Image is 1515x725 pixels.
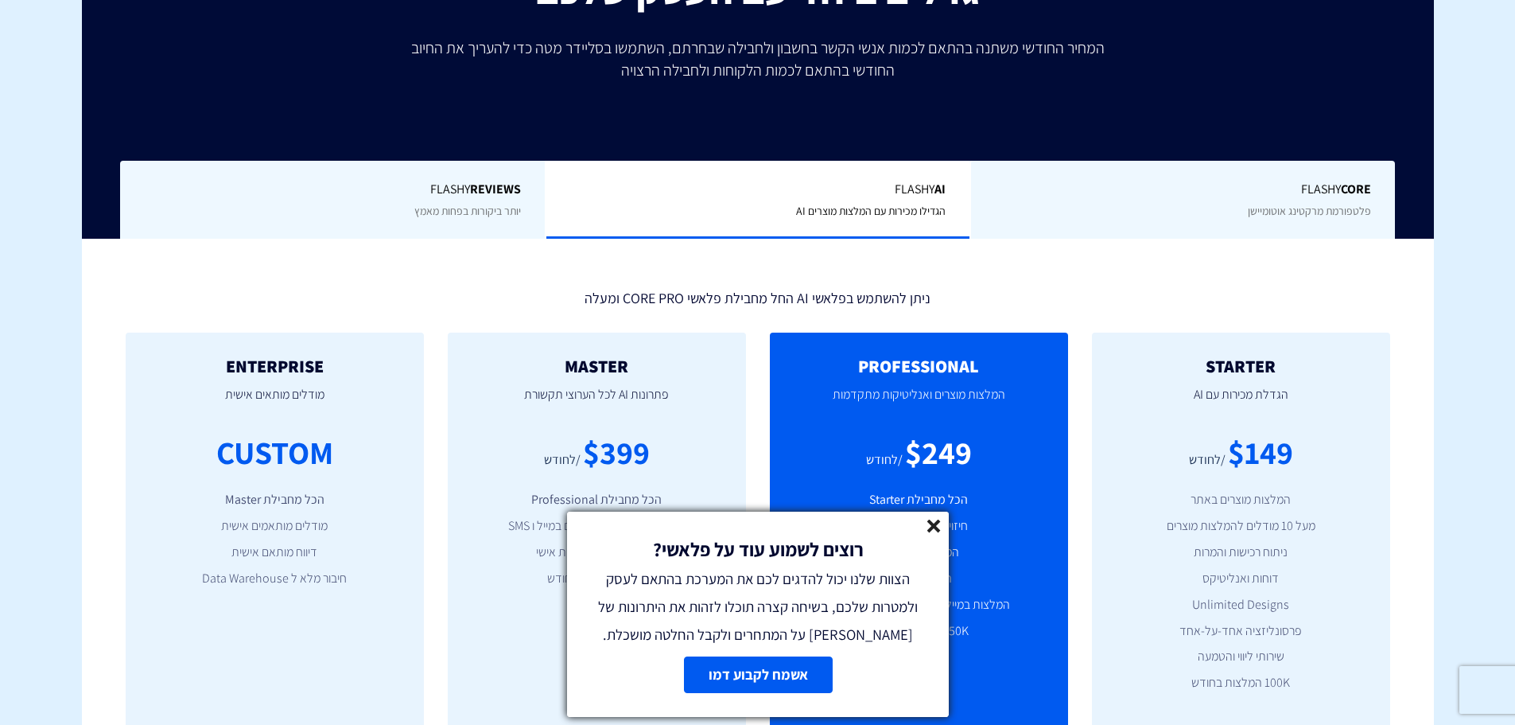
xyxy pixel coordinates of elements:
p: הגדלת מכירות עם AI [1116,376,1366,430]
li: הכל מחבילת Professional [472,491,722,509]
li: 100K המלצות בחודש [1116,674,1366,692]
li: חיבור מלא ל Data Warehouse [150,570,400,588]
b: AI [934,181,946,197]
li: מודלים מותאמים אישית [150,517,400,536]
p: המחיר החודשי משתנה בהתאם לכמות אנשי הקשר בחשבון ולחבילה שבחרתם, השתמשו בסליידר מטה כדי להעריך את ... [400,37,1116,81]
h2: MASTER [472,357,722,376]
p: המלצות מוצרים ואנליטיקות מתקדמות [794,376,1044,430]
span: הגדילו מכירות עם המלצות מוצרים AI [796,204,946,218]
li: ניתוח רכישות והמרות [1116,544,1366,562]
li: פרסונליזציה אחד-על-אחד [1116,622,1366,641]
p: מודלים מותאים אישית [150,376,400,430]
div: ניתן להשתמש בפלאשי AI החל מחבילת פלאשי CORE PRO ומעלה [114,283,1402,309]
b: Core [1341,181,1371,197]
div: /לחודש [1189,451,1226,470]
h2: STARTER [1116,357,1366,376]
li: דיווח מותאם אישית [150,544,400,562]
div: $399 [583,430,650,475]
b: REVIEWS [470,181,521,197]
li: מעל 10 מודלים להמלצות מוצרים [1116,517,1366,536]
h2: ENTERPRISE [150,357,400,376]
li: מנהל הצלחת לקוחות אישי [472,544,722,562]
div: /לחודש [544,451,581,470]
span: פלטפורמת מרקטינג אוטומיישן [1248,204,1371,218]
li: שירותי ליווי והטמעה [1116,648,1366,666]
li: הכל מחבילת Starter [794,491,1044,509]
div: /לחודש [866,451,903,470]
li: הכל מחבילת Master [150,491,400,509]
li: המלצות במסגרת קמפיינים במייל ו SMS [472,517,722,536]
li: Unlimited Designs [1116,596,1366,614]
h2: PROFESSIONAL [794,357,1044,376]
li: דוחות ואנליטיקס [1116,570,1366,588]
span: Flashy [144,181,521,199]
div: CUSTOM [216,430,333,475]
p: פתרונות AI לכל הערוצי תקשורת [472,376,722,430]
span: יותר ביקורות בפחות מאמץ [414,204,521,218]
span: Flashy [995,181,1371,199]
li: 500K המלצות בחודש [472,570,722,588]
div: $149 [1228,430,1293,475]
span: Flashy [570,181,946,199]
div: $249 [905,430,972,475]
li: המלצות מוצרים באתר [1116,491,1366,509]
